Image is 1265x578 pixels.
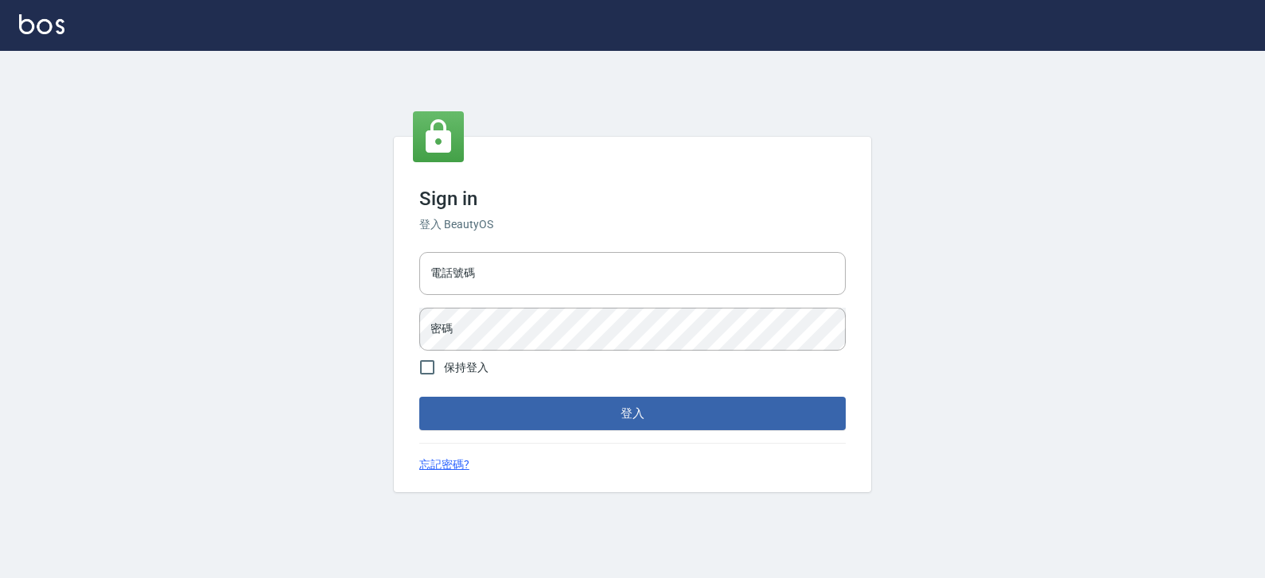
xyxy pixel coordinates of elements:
span: 保持登入 [444,359,488,376]
img: Logo [19,14,64,34]
button: 登入 [419,397,846,430]
h3: Sign in [419,188,846,210]
h6: 登入 BeautyOS [419,216,846,233]
a: 忘記密碼? [419,456,469,473]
